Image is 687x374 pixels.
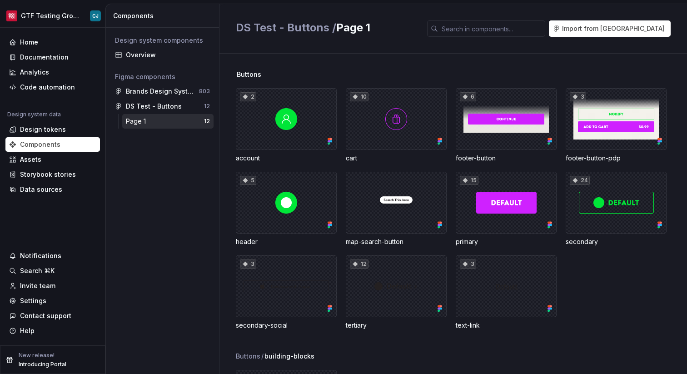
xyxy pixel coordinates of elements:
button: Contact support [5,309,100,323]
span: Import from [GEOGRAPHIC_DATA] [562,24,665,33]
div: Brands Design System [126,87,194,96]
div: primary [456,237,557,246]
div: 10 [350,92,368,101]
a: Data sources [5,182,100,197]
div: CJ [92,12,99,20]
a: DS Test - Buttons12 [111,99,214,114]
div: Components [20,140,60,149]
div: Analytics [20,68,49,77]
h2: Page 1 [236,20,416,35]
div: DS Test - Buttons [126,102,182,111]
a: Documentation [5,50,100,65]
div: 3footer-button-pdp [566,88,667,163]
div: text-link [456,321,557,330]
div: 12 [204,103,210,110]
button: Search ⌘K [5,264,100,278]
div: Page 1 [126,117,149,126]
div: Data sources [20,185,62,194]
div: Figma components [115,72,210,81]
a: Home [5,35,100,50]
div: Design system data [7,111,61,118]
div: Invite team [20,281,55,290]
button: Notifications [5,249,100,263]
div: 15primary [456,172,557,246]
div: Contact support [20,311,71,320]
span: / [261,352,264,361]
div: Design tokens [20,125,66,134]
div: Buttons [236,352,260,361]
div: 5header [236,172,337,246]
div: map-search-button [346,172,447,246]
span: DS Test - Buttons / [236,21,336,34]
div: secondary-social [236,321,337,330]
a: Design tokens [5,122,100,137]
img: f4f33d50-0937-4074-a32a-c7cda971eed1.png [6,10,17,21]
div: Notifications [20,251,61,260]
div: Components [113,11,215,20]
div: Home [20,38,38,47]
div: 12 [204,118,210,125]
div: Documentation [20,53,69,62]
a: Page 112 [122,114,214,129]
input: Search in components... [438,20,545,37]
p: Introducing Portal [19,361,66,368]
span: Buttons [237,70,261,79]
div: 3 [460,259,476,269]
div: tertiary [346,321,447,330]
div: footer-button-pdp [566,154,667,163]
div: 5 [240,176,256,185]
a: Storybook stories [5,167,100,182]
button: Import from [GEOGRAPHIC_DATA] [549,20,671,37]
div: 3secondary-social [236,255,337,330]
div: 3text-link [456,255,557,330]
span: building-blocks [264,352,314,361]
p: New release! [19,352,55,359]
div: Design system components [115,36,210,45]
button: GTF Testing GroundsCJ [2,6,104,25]
div: 6footer-button [456,88,557,163]
div: 3 [240,259,256,269]
div: 12tertiary [346,255,447,330]
div: 2account [236,88,337,163]
div: Search ⌘K [20,266,55,275]
div: GTF Testing Grounds [21,11,79,20]
a: Code automation [5,80,100,95]
div: 24secondary [566,172,667,246]
div: header [236,237,337,246]
div: 3 [570,92,586,101]
a: Components [5,137,100,152]
button: Help [5,324,100,338]
div: Assets [20,155,41,164]
a: Settings [5,294,100,308]
div: map-search-button [346,237,447,246]
div: account [236,154,337,163]
div: 24 [570,176,590,185]
div: secondary [566,237,667,246]
div: cart [346,154,447,163]
a: Assets [5,152,100,167]
div: 10cart [346,88,447,163]
a: Brands Design System803 [111,84,214,99]
a: Invite team [5,279,100,293]
div: Help [20,326,35,335]
div: 803 [199,88,210,95]
div: footer-button [456,154,557,163]
div: 12 [350,259,368,269]
div: Overview [126,50,210,60]
div: 6 [460,92,476,101]
div: 15 [460,176,478,185]
a: Overview [111,48,214,62]
div: Code automation [20,83,75,92]
div: Storybook stories [20,170,76,179]
div: Settings [20,296,46,305]
div: 2 [240,92,256,101]
a: Analytics [5,65,100,80]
